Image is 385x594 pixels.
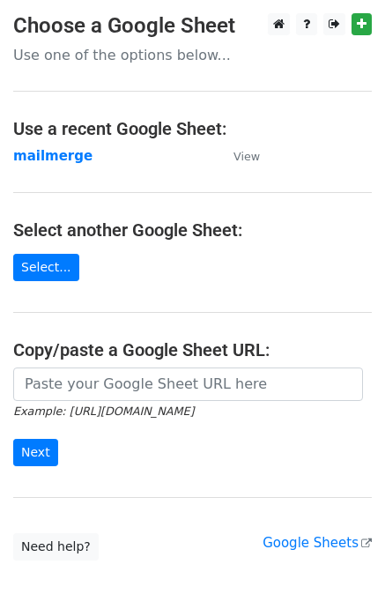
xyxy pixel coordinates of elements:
small: View [233,150,260,163]
h4: Select another Google Sheet: [13,219,372,241]
input: Next [13,439,58,466]
h4: Use a recent Google Sheet: [13,118,372,139]
small: Example: [URL][DOMAIN_NAME] [13,405,194,418]
input: Paste your Google Sheet URL here [13,368,363,401]
a: mailmerge [13,148,93,164]
a: Select... [13,254,79,281]
a: View [216,148,260,164]
p: Use one of the options below... [13,46,372,64]
h4: Copy/paste a Google Sheet URL: [13,339,372,360]
h3: Choose a Google Sheet [13,13,372,39]
a: Need help? [13,533,99,561]
a: Google Sheets [263,535,372,551]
